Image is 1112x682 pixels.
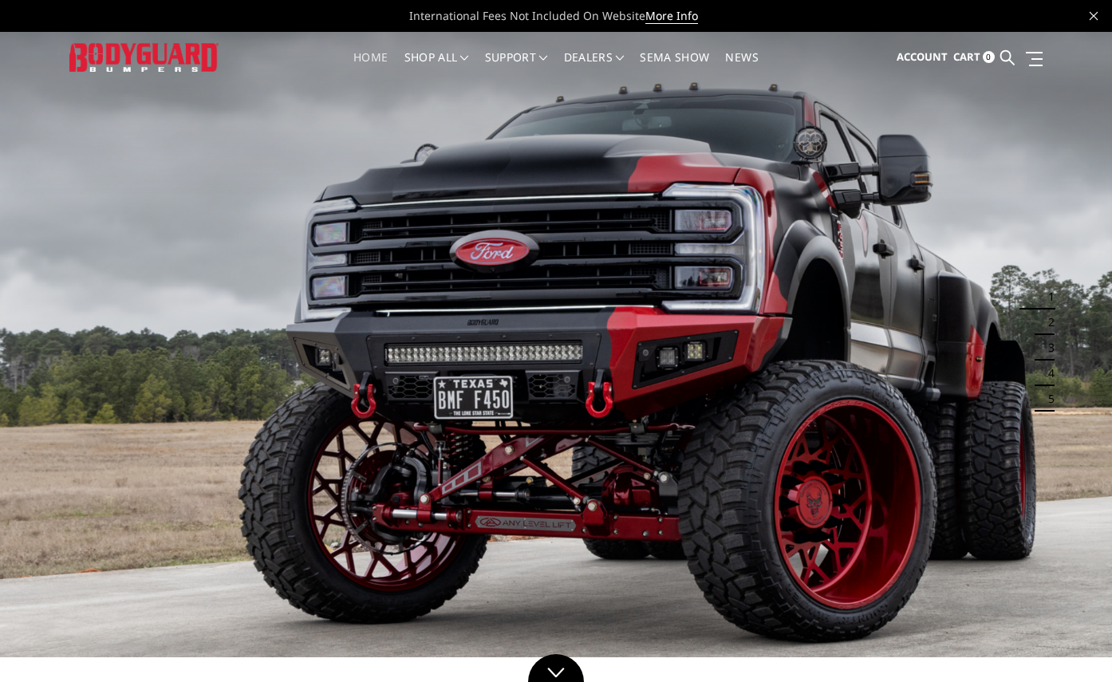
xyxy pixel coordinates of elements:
a: News [725,52,758,83]
span: Cart [953,49,980,64]
button: 3 of 5 [1039,335,1055,361]
a: SEMA Show [640,52,709,83]
a: Dealers [564,52,625,83]
a: Click to Down [528,654,584,682]
button: 1 of 5 [1039,284,1055,309]
a: shop all [404,52,469,83]
a: Support [485,52,548,83]
a: More Info [645,8,698,24]
a: Account [897,36,948,79]
img: BODYGUARD BUMPERS [69,43,219,73]
button: 4 of 5 [1039,361,1055,386]
a: Home [353,52,388,83]
span: 0 [983,51,995,63]
span: Account [897,49,948,64]
button: 2 of 5 [1039,309,1055,335]
button: 5 of 5 [1039,386,1055,412]
a: Cart 0 [953,36,995,79]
